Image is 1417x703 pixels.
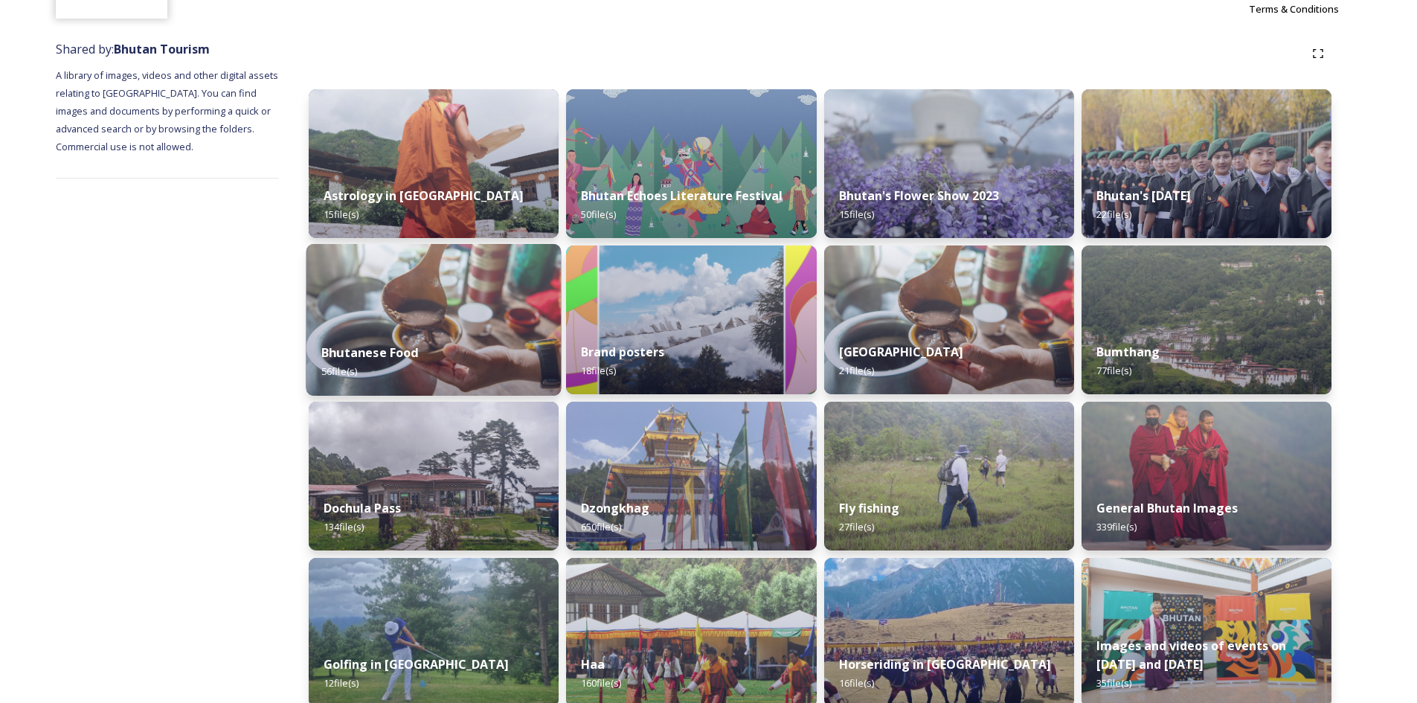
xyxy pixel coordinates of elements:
span: 56 file(s) [321,365,357,378]
strong: Bhutan's [DATE] [1096,187,1191,204]
img: _SCH1465.jpg [309,89,559,238]
strong: General Bhutan Images [1096,500,1238,516]
strong: Bhutan's Flower Show 2023 [839,187,999,204]
span: 339 file(s) [1096,520,1137,533]
strong: [GEOGRAPHIC_DATA] [839,344,963,360]
strong: Dzongkhag [581,500,649,516]
img: by%2520Ugyen%2520Wangchuk14.JPG [824,402,1074,550]
img: 2022-10-01%252011.41.43.jpg [309,402,559,550]
img: Bhutan%2520National%2520Day10.jpg [1082,89,1331,238]
span: 15 file(s) [324,208,359,221]
img: Bumthang%2520180723%2520by%2520Amp%2520Sripimanwat-20.jpg [1082,245,1331,394]
img: Bumdeling%2520090723%2520by%2520Amp%2520Sripimanwat-4%25202.jpg [824,245,1074,394]
span: 18 file(s) [581,364,616,377]
img: Festival%2520Header.jpg [566,402,816,550]
img: Bhutan%2520Flower%2520Show2.jpg [824,89,1074,238]
strong: Haa [581,656,605,672]
strong: Horseriding in [GEOGRAPHIC_DATA] [839,656,1051,672]
span: A library of images, videos and other digital assets relating to [GEOGRAPHIC_DATA]. You can find ... [56,68,280,153]
strong: Bhutan Echoes Literature Festival [581,187,783,204]
strong: Astrology in [GEOGRAPHIC_DATA] [324,187,524,204]
span: Terms & Conditions [1249,2,1339,16]
span: 160 file(s) [581,676,621,690]
span: 15 file(s) [839,208,874,221]
strong: Bumthang [1096,344,1160,360]
strong: Brand posters [581,344,664,360]
span: 12 file(s) [324,676,359,690]
span: 35 file(s) [1096,676,1131,690]
span: 27 file(s) [839,520,874,533]
span: 50 file(s) [581,208,616,221]
strong: Bhutan Tourism [114,41,210,57]
strong: Golfing in [GEOGRAPHIC_DATA] [324,656,509,672]
img: Bhutan%2520Echoes7.jpg [566,89,816,238]
strong: Fly fishing [839,500,899,516]
span: 650 file(s) [581,520,621,533]
span: 16 file(s) [839,676,874,690]
span: 22 file(s) [1096,208,1131,221]
img: Bumdeling%2520090723%2520by%2520Amp%2520Sripimanwat-4.jpg [306,244,562,396]
strong: Images and videos of events on [DATE] and [DATE] [1096,638,1286,672]
span: 21 file(s) [839,364,874,377]
img: MarcusWestbergBhutanHiRes-23.jpg [1082,402,1331,550]
span: 77 file(s) [1096,364,1131,377]
strong: Dochula Pass [324,500,401,516]
span: 134 file(s) [324,520,364,533]
img: Bhutan_Believe_800_1000_4.jpg [566,245,816,394]
span: Shared by: [56,41,210,57]
strong: Bhutanese Food [321,344,419,361]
